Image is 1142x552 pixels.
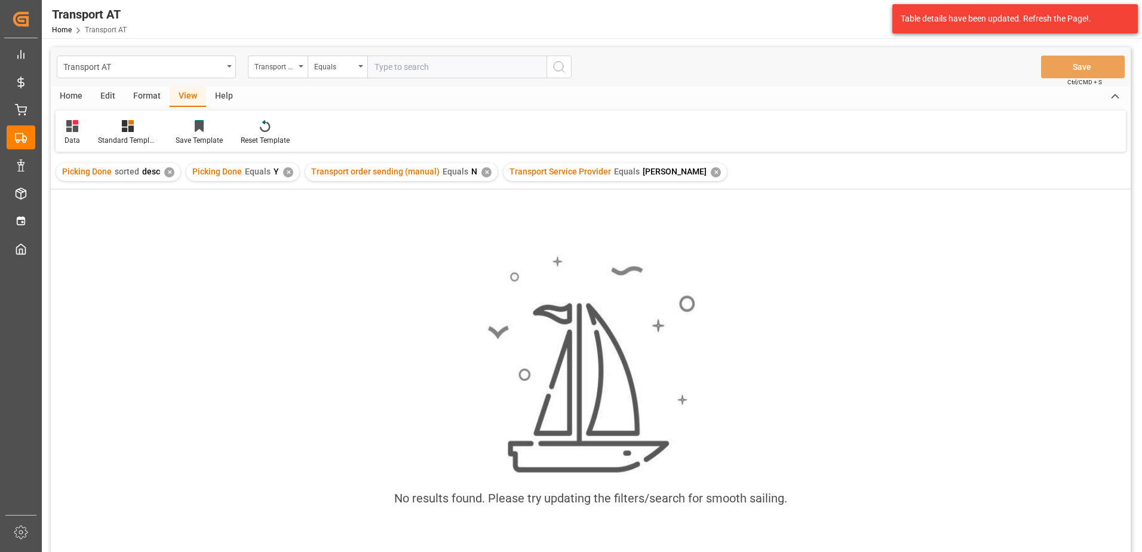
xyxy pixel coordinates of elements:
[65,135,80,146] div: Data
[486,254,695,476] img: smooth_sailing.jpeg
[481,167,492,177] div: ✕
[254,59,295,72] div: Transport Service Provider
[443,167,468,176] span: Equals
[98,135,158,146] div: Standard Templates
[57,56,236,78] button: open menu
[283,167,293,177] div: ✕
[245,167,271,176] span: Equals
[192,167,242,176] span: Picking Done
[308,56,367,78] button: open menu
[63,59,223,73] div: Transport AT
[164,167,174,177] div: ✕
[1041,56,1125,78] button: Save
[547,56,572,78] button: search button
[394,489,787,507] div: No results found. Please try updating the filters/search for smooth sailing.
[367,56,547,78] input: Type to search
[241,135,290,146] div: Reset Template
[1067,78,1102,87] span: Ctrl/CMD + S
[176,135,223,146] div: Save Template
[248,56,308,78] button: open menu
[509,167,611,176] span: Transport Service Provider
[51,87,91,107] div: Home
[314,59,355,72] div: Equals
[471,167,477,176] span: N
[614,167,640,176] span: Equals
[142,167,160,176] span: desc
[124,87,170,107] div: Format
[711,167,721,177] div: ✕
[52,26,72,34] a: Home
[274,167,279,176] span: Y
[643,167,707,176] span: [PERSON_NAME]
[206,87,242,107] div: Help
[52,5,127,23] div: Transport AT
[170,87,206,107] div: View
[311,167,440,176] span: Transport order sending (manual)
[901,13,1120,25] div: Table details have been updated. Refresh the Page!.
[91,87,124,107] div: Edit
[62,167,112,176] span: Picking Done
[115,167,139,176] span: sorted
